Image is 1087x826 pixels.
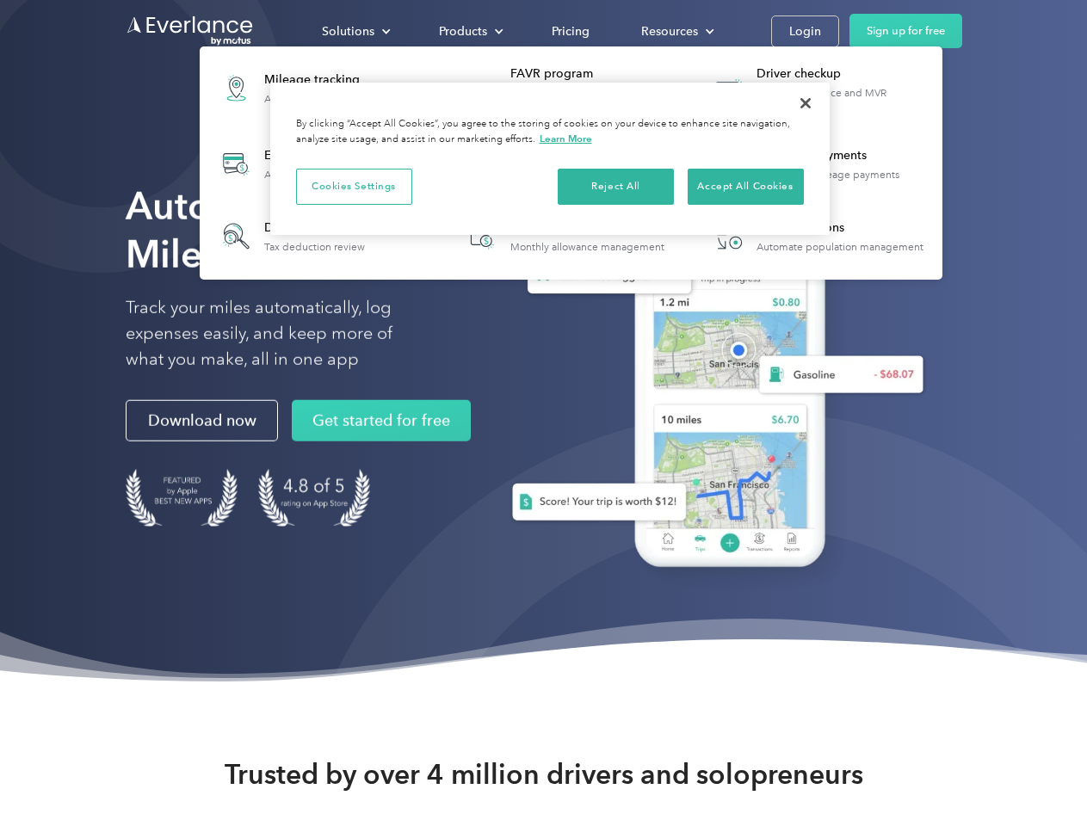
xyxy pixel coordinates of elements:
[540,133,592,145] a: More information about your privacy, opens in a new tab
[485,163,937,593] img: Everlance, mileage tracker app, expense tracking app
[126,469,238,527] img: Badge for Featured by Apple Best New Apps
[757,219,923,237] div: HR Integrations
[641,21,698,42] div: Resources
[688,169,804,205] button: Accept All Cookies
[264,71,376,89] div: Mileage tracking
[264,219,365,237] div: Deduction finder
[264,147,388,164] div: Expense tracking
[534,16,607,46] a: Pricing
[208,57,385,120] a: Mileage trackingAutomatic mileage logs
[225,757,863,792] strong: Trusted by over 4 million drivers and solopreneurs
[200,46,942,280] nav: Products
[264,241,365,253] div: Tax deduction review
[454,208,673,264] a: Accountable planMonthly allowance management
[701,208,932,264] a: HR IntegrationsAutomate population management
[258,469,370,527] img: 4.9 out of 5 stars on the app store
[624,16,728,46] div: Resources
[849,14,962,48] a: Sign up for free
[510,241,664,253] div: Monthly allowance management
[422,16,517,46] div: Products
[296,117,804,147] div: By clicking “Accept All Cookies”, you agree to the storing of cookies on your device to enhance s...
[292,400,471,441] a: Get started for free
[126,295,433,373] p: Track your miles automatically, log expenses easily, and keep more of what you make, all in one app
[264,93,376,105] div: Automatic mileage logs
[757,241,923,253] div: Automate population management
[264,169,388,181] div: Automatic transaction logs
[510,65,687,83] div: FAVR program
[552,21,590,42] div: Pricing
[757,65,933,83] div: Driver checkup
[305,16,405,46] div: Solutions
[439,21,487,42] div: Products
[787,84,825,122] button: Close
[126,400,278,441] a: Download now
[771,15,839,47] a: Login
[270,83,830,235] div: Cookie banner
[454,57,688,120] a: FAVR programFixed & Variable Rate reimbursement design & management
[757,87,933,111] div: License, insurance and MVR verification
[296,169,412,205] button: Cookies Settings
[126,15,255,47] a: Go to homepage
[208,133,397,195] a: Expense trackingAutomatic transaction logs
[701,57,934,120] a: Driver checkupLicense, insurance and MVR verification
[322,21,374,42] div: Solutions
[270,83,830,235] div: Privacy
[208,208,374,264] a: Deduction finderTax deduction review
[558,169,674,205] button: Reject All
[789,21,821,42] div: Login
